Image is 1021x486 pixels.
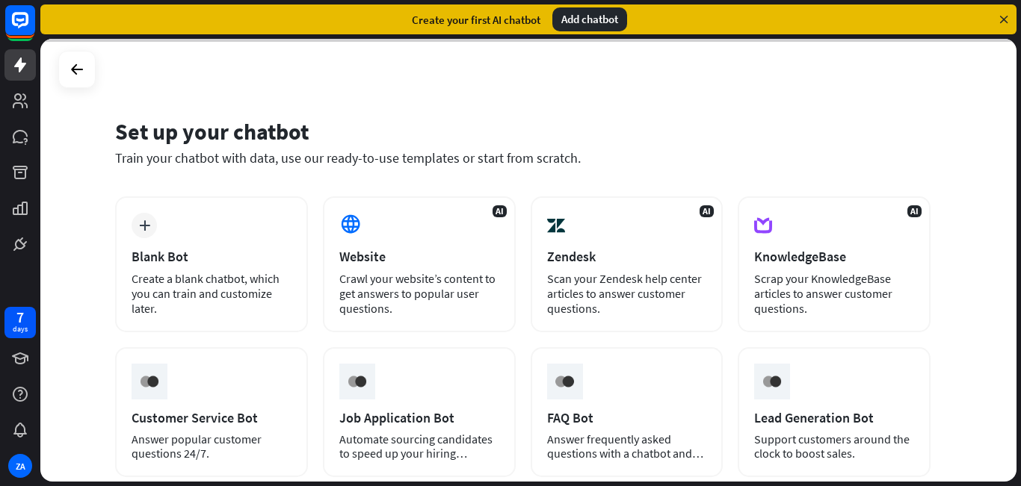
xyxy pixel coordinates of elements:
div: days [13,324,28,334]
div: Create your first AI chatbot [412,13,540,27]
div: ZA [8,454,32,478]
a: 7 days [4,307,36,338]
div: 7 [16,311,24,324]
div: Add chatbot [552,7,627,31]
